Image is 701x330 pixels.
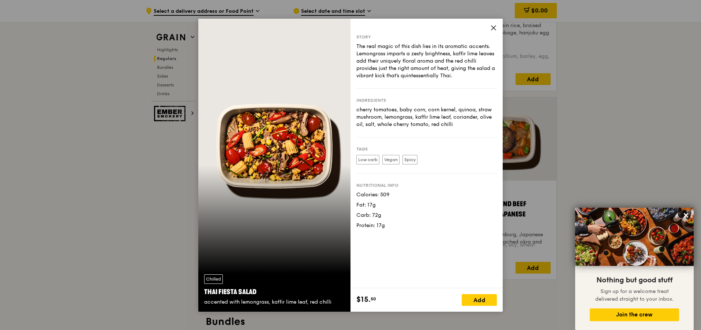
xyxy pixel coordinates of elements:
[382,155,400,164] label: Vegan
[680,210,692,221] button: Close
[356,97,497,103] div: Ingredients
[356,182,497,188] div: Nutritional info
[356,34,497,40] div: Story
[356,201,497,209] div: Fat: 17g
[356,191,497,199] div: Calories: 509
[356,294,371,305] span: $15.
[595,288,674,302] span: Sign up for a welcome treat delivered straight to your inbox.
[204,299,345,306] div: accented with lemongrass, kaffir lime leaf, red chilli
[596,276,672,285] span: Nothing but good stuff
[402,155,417,164] label: Spicy
[356,222,497,229] div: Protein: 17g
[356,43,497,79] div: The real magic of this dish lies in its aromatic accents. Lemongrass imparts a zesty brightness, ...
[590,308,679,321] button: Join the crew
[356,106,497,128] div: cherry tomatoes, baby corn, corn kernel, quinoa, straw mushroom, lemongrass, kaffir lime leaf, co...
[204,287,345,297] div: Thai Fiesta Salad
[356,146,497,152] div: Tags
[356,212,497,219] div: Carb: 72g
[204,274,223,284] div: Chilled
[575,208,694,266] img: DSC07876-Edit02-Large.jpeg
[356,155,379,164] label: Low carb
[462,294,497,306] div: Add
[371,296,376,302] span: 50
